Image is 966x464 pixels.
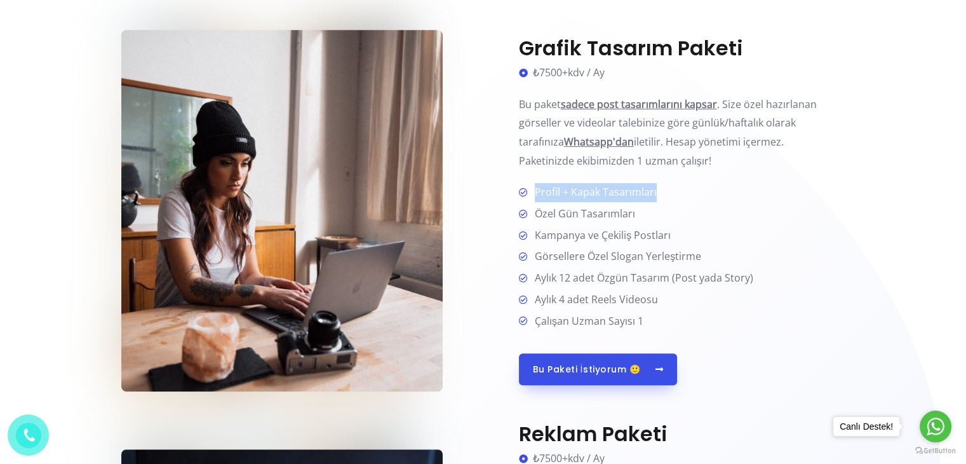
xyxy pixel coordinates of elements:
[121,30,443,392] img: dusan-jovic-4JpCi9jWaOA-unsplash
[20,427,37,444] img: phone.png
[915,447,956,455] a: Go to GetButton.io website
[530,64,605,83] span: ₺7500+kdv / Ay
[530,290,658,310] span: Aylık 4 adet Reels Videosu
[519,95,845,171] p: Bu paket . Size özel hazırlanan görseller ve videolar talebinize göre günlük/haftalık olarak tara...
[530,205,635,224] span: Özel Gün Tasarımları
[530,183,657,202] span: Profil + Kapak Tasarımları
[519,353,678,385] a: Bu Paketi İstiyorum 🙂
[530,269,753,288] span: Aylık 12 adet Özgün Tasarım (Post yada Story)
[530,226,671,245] span: Kampanya ve Çekiliş Postları
[519,422,845,446] h3: Reklam Paketi
[833,416,900,437] a: Canlı Destek!
[920,411,951,442] a: Go to whatsapp
[833,417,899,436] div: Canlı Destek!
[533,365,640,374] span: Bu Paketi İstiyorum 🙂
[564,135,634,149] b: Whatsapp'dan
[530,247,701,266] span: Görsellere Özel Slogan Yerleştirme
[519,36,845,60] h3: Grafik Tasarım Paketi
[561,97,717,111] b: sadece post tasarımlarını kapsar
[530,312,643,331] span: Çalışan Uzman Sayısı 1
